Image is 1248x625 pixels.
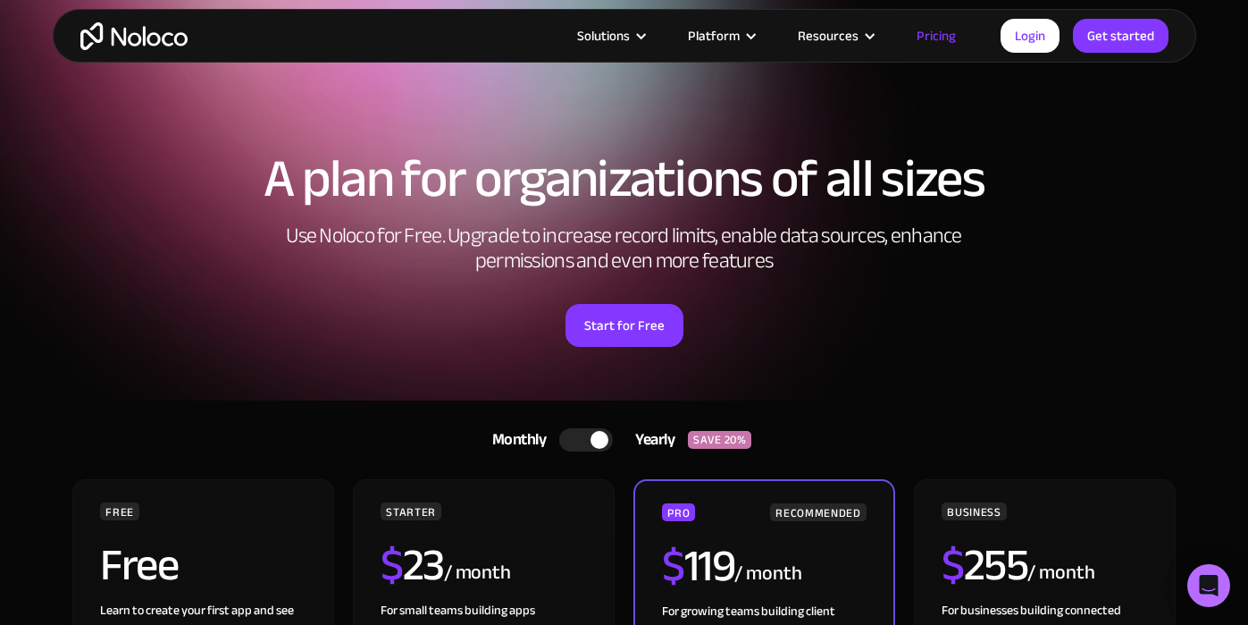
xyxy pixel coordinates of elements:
[470,427,560,453] div: Monthly
[100,503,139,520] div: FREE
[613,427,688,453] div: Yearly
[1027,559,1094,587] div: / month
[942,503,1006,520] div: BUSINESS
[71,152,1178,206] h1: A plan for organizations of all sizes
[565,304,683,347] a: Start for Free
[577,24,630,47] div: Solutions
[381,503,440,520] div: STARTER
[770,503,866,521] div: RECOMMENDED
[688,24,740,47] div: Platform
[894,24,978,47] a: Pricing
[267,224,982,274] h2: Use Noloco for Free. Upgrade to increase record limits, enable data sources, enhance permissions ...
[688,431,751,449] div: SAVE 20%
[444,559,511,587] div: / month
[662,503,695,521] div: PRO
[666,24,775,47] div: Platform
[798,24,859,47] div: Resources
[662,544,734,588] h2: 119
[100,543,178,587] h2: Free
[381,523,403,607] span: $
[80,22,188,50] a: home
[734,560,801,588] div: / month
[942,523,964,607] span: $
[662,524,684,608] span: $
[775,24,894,47] div: Resources
[942,543,1027,587] h2: 255
[1187,564,1230,607] div: Open Intercom Messenger
[555,24,666,47] div: Solutions
[1073,19,1168,53] a: Get started
[381,543,444,587] h2: 23
[1001,19,1060,53] a: Login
